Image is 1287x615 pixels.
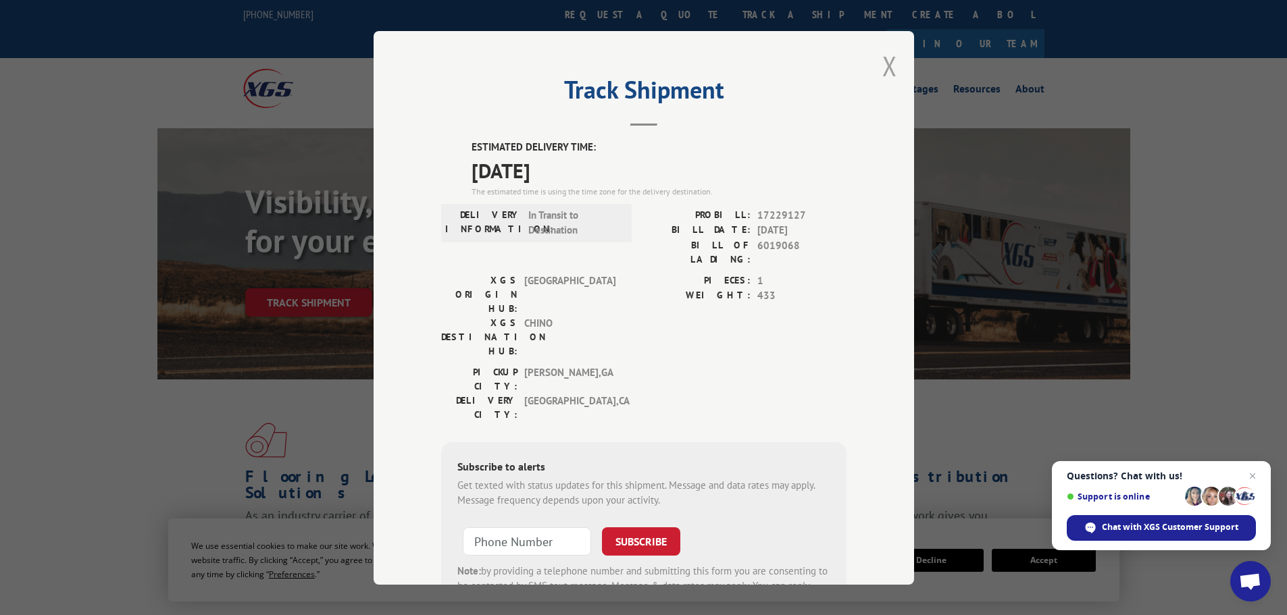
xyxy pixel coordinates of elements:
label: BILL DATE: [644,223,751,238]
span: 17229127 [757,207,847,223]
button: SUBSCRIBE [602,527,680,555]
label: BILL OF LADING: [644,238,751,266]
span: [GEOGRAPHIC_DATA] , CA [524,393,615,421]
div: Open chat [1230,561,1271,601]
input: Phone Number [463,527,591,555]
label: PROBILL: [644,207,751,223]
span: [GEOGRAPHIC_DATA] [524,273,615,315]
span: [DATE] [472,155,847,185]
span: Questions? Chat with us! [1067,471,1256,481]
strong: Note: [457,564,481,577]
span: CHINO [524,315,615,358]
button: Close modal [882,48,897,84]
span: 6019068 [757,238,847,266]
span: Chat with XGS Customer Support [1102,521,1238,533]
label: ESTIMATED DELIVERY TIME: [472,140,847,155]
span: 433 [757,288,847,304]
span: 1 [757,273,847,288]
label: WEIGHT: [644,288,751,304]
label: DELIVERY INFORMATION: [445,207,522,238]
label: XGS DESTINATION HUB: [441,315,518,358]
div: Chat with XGS Customer Support [1067,515,1256,541]
span: In Transit to Destination [528,207,620,238]
label: DELIVERY CITY: [441,393,518,421]
span: Close chat [1244,468,1261,484]
div: The estimated time is using the time zone for the delivery destination. [472,185,847,197]
label: PIECES: [644,273,751,288]
div: by providing a telephone number and submitting this form you are consenting to be contacted by SM... [457,563,830,609]
div: Get texted with status updates for this shipment. Message and data rates may apply. Message frequ... [457,477,830,508]
div: Subscribe to alerts [457,458,830,477]
span: Support is online [1067,491,1180,502]
span: [DATE] [757,223,847,238]
span: [PERSON_NAME] , GA [524,365,615,393]
label: PICKUP CITY: [441,365,518,393]
label: XGS ORIGIN HUB: [441,273,518,315]
h2: Track Shipment [441,80,847,106]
